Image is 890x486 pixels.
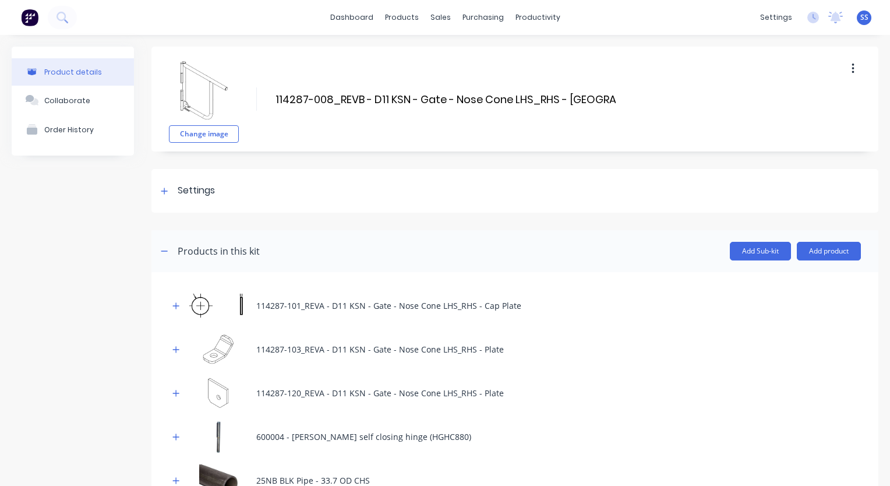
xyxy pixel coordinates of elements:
img: 600004 - Weldon self closing hinge (HGHC880) [189,421,248,453]
img: 114287-101_REVA - D11 KSN - Gate - Nose Cone LHS_RHS - Cap Plate [189,290,248,322]
div: Settings [178,184,215,198]
input: Enter kit name [274,91,617,108]
button: Order History [12,115,134,144]
div: sales [425,9,457,26]
div: settings [754,9,798,26]
img: file [175,61,233,119]
div: 114287-120_REVA - D11 KSN - Gate - Nose Cone LHS_RHS - Plate [256,387,504,399]
a: dashboard [324,9,379,26]
img: Factory [21,9,38,26]
div: Collaborate [44,96,90,105]
div: productivity [510,9,566,26]
div: Product details [44,68,102,76]
button: Product details [12,58,134,86]
div: Order History [44,125,94,134]
div: products [379,9,425,26]
div: purchasing [457,9,510,26]
button: Change image [169,125,239,143]
div: Products in this kit [178,244,260,258]
div: 114287-101_REVA - D11 KSN - Gate - Nose Cone LHS_RHS - Cap Plate [256,300,521,312]
img: 114287-120_REVA - D11 KSN - Gate - Nose Cone LHS_RHS - Plate [189,377,248,409]
div: 600004 - [PERSON_NAME] self closing hinge (HGHC880) [256,431,471,443]
button: Add Sub-kit [730,242,791,260]
div: 114287-103_REVA - D11 KSN - Gate - Nose Cone LHS_RHS - Plate [256,343,504,355]
img: 114287-103_REVA - D11 KSN - Gate - Nose Cone LHS_RHS - Plate [189,333,248,365]
div: fileChange image [169,55,239,143]
button: Collaborate [12,86,134,115]
button: Add product [797,242,861,260]
span: SS [860,12,868,23]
